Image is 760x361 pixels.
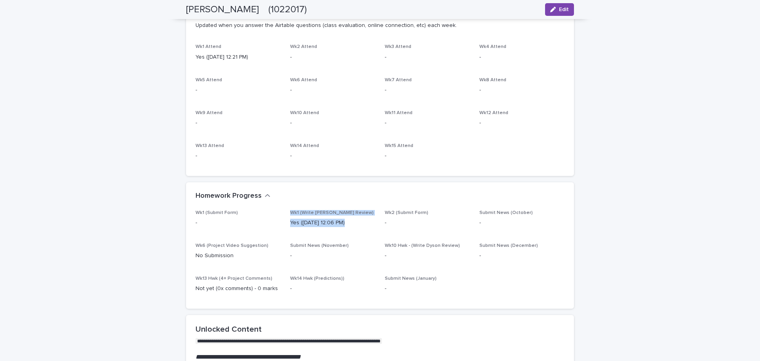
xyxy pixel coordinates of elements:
[196,192,270,201] button: Homework Progress
[385,219,470,227] p: -
[290,276,344,281] span: Wk14 Hwk (Predictions))
[479,243,538,248] span: Submit News (December)
[385,111,412,115] span: Wk11 Attend
[385,152,470,160] p: -
[559,7,569,12] span: Edit
[196,152,281,160] p: -
[479,252,564,260] p: -
[545,3,574,16] button: Edit
[290,119,375,127] p: -
[385,210,428,215] span: Wk2 (Submit Form)
[196,44,221,49] span: Wk1 Attend
[385,86,470,94] p: -
[479,86,564,94] p: -
[196,219,281,227] p: -
[479,44,506,49] span: Wk4 Attend
[196,143,224,148] span: Wk13 Attend
[196,111,222,115] span: Wk9 Attend
[385,44,411,49] span: Wk3 Attend
[290,285,375,293] p: -
[186,4,307,15] h2: [PERSON_NAME] (1022017)
[196,243,268,248] span: Wk6 (Project Video Suggestion)
[479,78,506,82] span: Wk8 Attend
[196,276,272,281] span: Wk13 Hwk (4+ Project Comments)
[385,78,412,82] span: Wk7 Attend
[479,119,564,127] p: -
[196,53,281,61] p: Yes ([DATE] 12:21 PM)
[479,53,564,61] p: -
[290,252,375,260] p: -
[290,44,317,49] span: Wk2 Attend
[290,152,375,160] p: -
[290,219,375,227] p: Yes ([DATE] 12:06 PM)
[385,119,470,127] p: -
[479,219,564,227] p: -
[196,78,222,82] span: Wk5 Attend
[290,143,319,148] span: Wk14 Attend
[196,252,281,260] p: No Submission
[196,22,561,29] p: Updated when you answer the Airtable questions (class evaluation, online connection, etc) each week.
[290,53,375,61] p: -
[196,210,238,215] span: Wk1 (Submit Form)
[385,243,460,248] span: Wk10 Hwk - (Write Dyson Review)
[385,276,437,281] span: Submit News (January)
[290,111,319,115] span: Wk10 Attend
[385,285,470,293] p: -
[290,78,317,82] span: Wk6 Attend
[196,86,281,94] p: -
[385,53,470,61] p: -
[385,143,413,148] span: Wk15 Attend
[479,210,533,215] span: Submit News (October)
[290,210,374,215] span: Wk1 (Write [PERSON_NAME] Review)
[290,86,375,94] p: -
[479,111,508,115] span: Wk12 Attend
[196,325,564,334] h2: Unlocked Content
[196,285,281,293] p: Not yet (0x comments) - 0 marks
[385,252,470,260] p: -
[196,192,262,201] h2: Homework Progress
[196,119,281,127] p: -
[290,243,349,248] span: Submit News (November)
